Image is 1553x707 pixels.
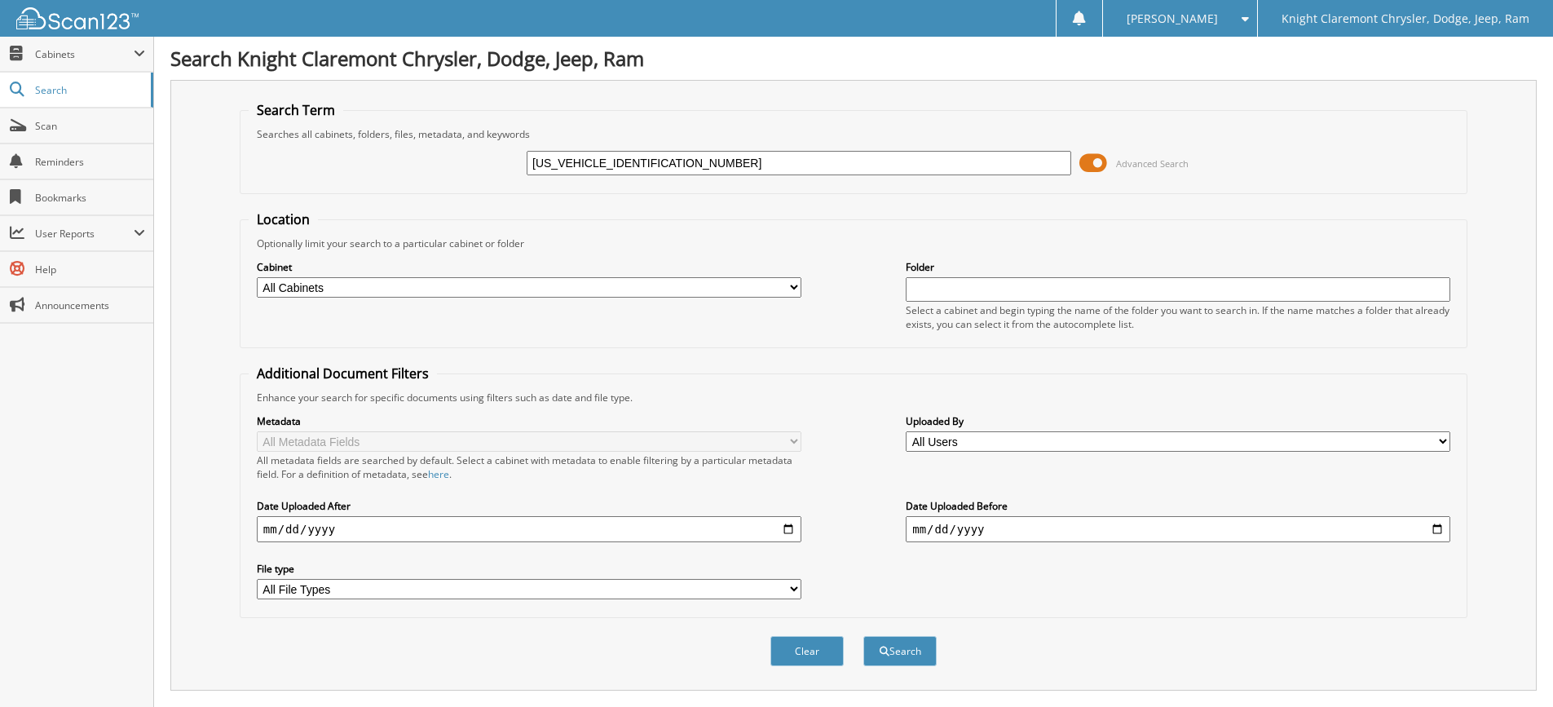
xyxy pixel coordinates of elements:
span: Reminders [35,155,145,169]
legend: Additional Document Filters [249,365,437,382]
span: Knight Claremont Chrysler, Dodge, Jeep, Ram [1282,14,1529,24]
div: All metadata fields are searched by default. Select a cabinet with metadata to enable filtering b... [257,453,801,481]
button: Clear [770,636,844,666]
input: end [906,516,1450,542]
span: Announcements [35,298,145,312]
span: [PERSON_NAME] [1127,14,1218,24]
div: Searches all cabinets, folders, files, metadata, and keywords [249,127,1458,141]
div: Optionally limit your search to a particular cabinet or folder [249,236,1458,250]
label: Cabinet [257,260,801,274]
button: Search [863,636,937,666]
span: Cabinets [35,47,134,61]
img: scan123-logo-white.svg [16,7,139,29]
div: Enhance your search for specific documents using filters such as date and file type. [249,391,1458,404]
input: start [257,516,801,542]
label: Date Uploaded After [257,499,801,513]
label: Date Uploaded Before [906,499,1450,513]
span: Search [35,83,143,97]
label: Metadata [257,414,801,428]
label: File type [257,562,801,576]
span: User Reports [35,227,134,241]
span: Help [35,263,145,276]
div: Select a cabinet and begin typing the name of the folder you want to search in. If the name match... [906,303,1450,331]
span: Scan [35,119,145,133]
legend: Search Term [249,101,343,119]
a: here [428,467,449,481]
span: Advanced Search [1116,157,1189,170]
label: Folder [906,260,1450,274]
label: Uploaded By [906,414,1450,428]
h1: Search Knight Claremont Chrysler, Dodge, Jeep, Ram [170,45,1537,72]
span: Bookmarks [35,191,145,205]
legend: Location [249,210,318,228]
